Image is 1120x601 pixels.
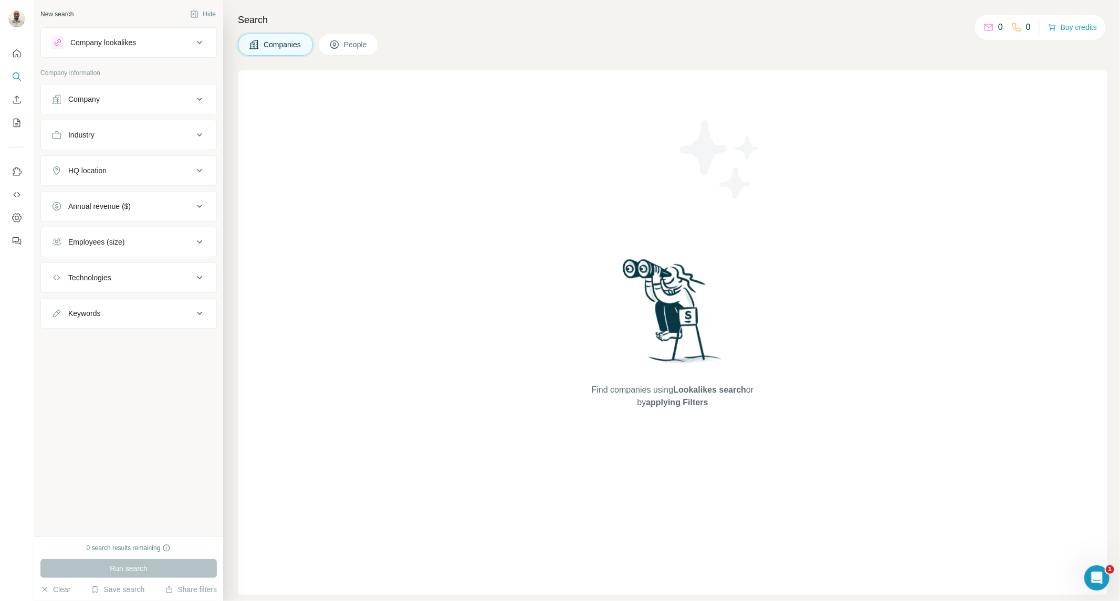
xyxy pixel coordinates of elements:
button: Employees (size) [41,229,216,255]
h4: Search [238,13,1107,27]
div: Industry [68,130,95,140]
span: Find companies using or by [589,384,757,409]
button: Industry [41,122,216,147]
div: 0 search results remaining [87,543,171,553]
button: Use Surfe on LinkedIn [8,162,25,181]
button: Company lookalikes [41,30,216,55]
button: Dashboard [8,208,25,227]
button: HQ location [41,158,216,183]
button: Keywords [41,301,216,326]
button: Buy credits [1048,20,1097,35]
button: Clear [40,584,70,595]
span: People [344,39,368,50]
button: Enrich CSV [8,90,25,109]
div: Annual revenue ($) [68,201,131,212]
button: Quick start [8,44,25,63]
button: Search [8,67,25,86]
div: Company lookalikes [70,37,136,48]
button: Share filters [165,584,217,595]
div: Technologies [68,272,111,283]
div: Company [68,94,100,104]
button: Hide [183,6,223,22]
p: 0 [1026,21,1031,34]
span: 1 [1106,565,1114,574]
img: Avatar [8,10,25,27]
div: Keywords [68,308,100,319]
button: My lists [8,113,25,132]
p: Company information [40,68,217,78]
p: 0 [998,21,1003,34]
button: Annual revenue ($) [41,194,216,219]
button: Save search [91,584,144,595]
span: applying Filters [646,398,708,407]
span: Lookalikes search [673,385,746,394]
button: Use Surfe API [8,185,25,204]
span: Companies [264,39,302,50]
img: Surfe Illustration - Woman searching with binoculars [618,256,727,373]
div: New search [40,9,74,19]
div: Employees (size) [68,237,124,247]
button: Company [41,87,216,112]
button: Technologies [41,265,216,290]
iframe: Intercom live chat [1084,565,1109,591]
div: HQ location [68,165,107,176]
button: Feedback [8,231,25,250]
img: Surfe Illustration - Stars [673,112,767,207]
